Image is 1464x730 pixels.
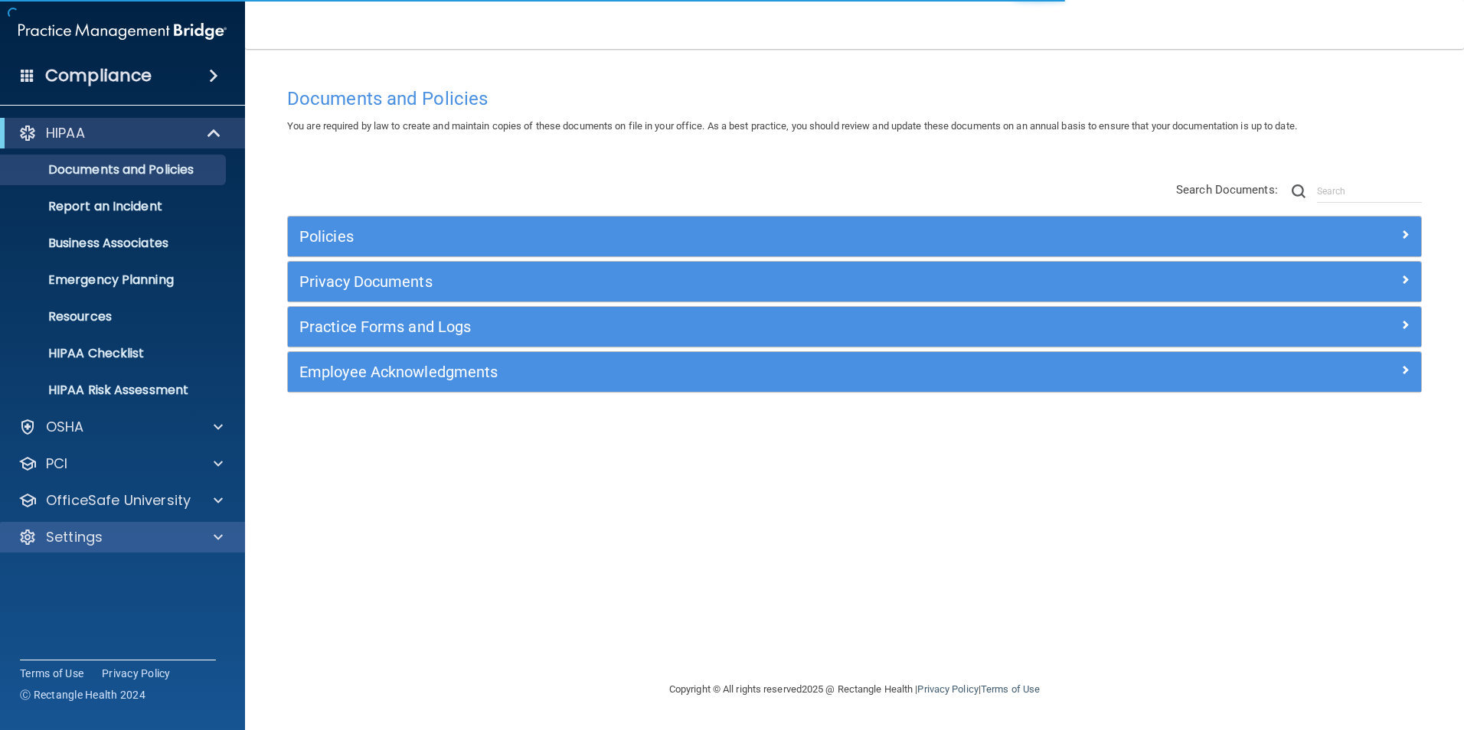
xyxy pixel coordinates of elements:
span: Ⓒ Rectangle Health 2024 [20,687,145,702]
a: Terms of Use [981,683,1040,695]
h5: Policies [299,228,1126,245]
img: PMB logo [18,16,227,47]
a: Privacy Policy [102,666,171,681]
a: PCI [18,455,223,473]
a: HIPAA [18,124,222,142]
p: HIPAA [46,124,85,142]
p: HIPAA Checklist [10,346,219,361]
p: Business Associates [10,236,219,251]
h5: Privacy Documents [299,273,1126,290]
p: Emergency Planning [10,272,219,288]
p: OSHA [46,418,84,436]
div: Copyright © All rights reserved 2025 @ Rectangle Health | | [575,665,1134,714]
a: OSHA [18,418,223,436]
h4: Documents and Policies [287,89,1422,109]
p: Resources [10,309,219,324]
h4: Compliance [45,65,152,86]
a: Settings [18,528,223,546]
p: HIPAA Risk Assessment [10,383,219,398]
p: Documents and Policies [10,162,219,178]
p: OfficeSafe University [46,491,191,510]
input: Search [1317,180,1422,203]
img: ic-search.3b580494.png [1292,184,1306,198]
span: You are required by law to create and maintain copies of these documents on file in your office. ... [287,120,1297,132]
a: Terms of Use [20,666,83,681]
span: Search Documents: [1176,183,1278,197]
p: Report an Incident [10,199,219,214]
h5: Practice Forms and Logs [299,318,1126,335]
a: Privacy Policy [917,683,978,695]
a: Employee Acknowledgments [299,360,1410,384]
a: Policies [299,224,1410,249]
a: Privacy Documents [299,269,1410,294]
a: OfficeSafe University [18,491,223,510]
p: Settings [46,528,103,546]
a: Practice Forms and Logs [299,314,1410,339]
p: PCI [46,455,67,473]
h5: Employee Acknowledgments [299,363,1126,380]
